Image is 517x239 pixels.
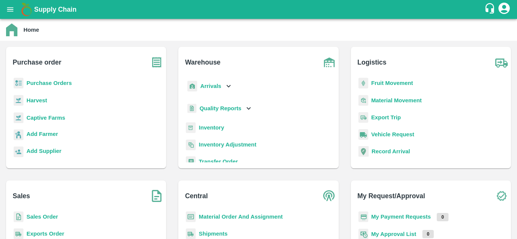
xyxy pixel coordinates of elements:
[371,131,414,137] a: Vehicle Request
[14,78,23,89] img: reciept
[13,57,61,68] b: Purchase order
[422,230,434,238] p: 0
[26,147,61,157] a: Add Supplier
[2,1,19,18] button: open drawer
[187,104,196,113] img: qualityReport
[199,125,224,131] a: Inventory
[357,57,386,68] b: Logistics
[34,4,484,15] a: Supply Chain
[185,57,221,68] b: Warehouse
[199,231,227,237] a: Shipments
[320,53,339,72] img: warehouse
[26,80,72,86] a: Purchase Orders
[186,211,196,222] img: centralMaterial
[26,214,58,220] a: Sales Order
[14,95,23,106] img: harvest
[26,131,58,137] b: Add Farmer
[371,97,422,103] a: Material Movement
[371,80,413,86] a: Fruit Movement
[358,95,368,106] img: material
[497,2,511,17] div: account of current user
[200,83,221,89] b: Arrivals
[372,148,410,154] a: Record Arrival
[358,211,368,222] img: payment
[187,81,197,92] img: whArrival
[358,112,368,123] img: delivery
[26,115,65,121] a: Captive Farms
[358,146,369,157] img: recordArrival
[14,112,23,123] img: harvest
[23,27,39,33] b: Home
[371,231,416,237] a: My Approval List
[320,187,339,205] img: central
[186,139,196,150] img: inventory
[14,211,23,222] img: sales
[199,159,238,165] a: Transfer Order
[371,214,431,220] a: My Payment Requests
[492,53,511,72] img: truck
[13,191,30,201] b: Sales
[26,231,64,237] a: Exports Order
[371,114,401,120] a: Export Trip
[6,23,17,36] img: home
[185,191,208,201] b: Central
[147,53,166,72] img: purchase
[199,214,283,220] a: Material Order And Assignment
[34,6,76,13] b: Supply Chain
[492,187,511,205] img: check
[186,78,233,95] div: Arrivals
[186,122,196,133] img: whInventory
[147,187,166,205] img: soSales
[186,156,196,167] img: whTransfer
[199,105,241,111] b: Quality Reports
[199,142,256,148] a: Inventory Adjustment
[484,3,497,16] div: customer-support
[186,101,253,116] div: Quality Reports
[358,78,368,89] img: fruit
[26,97,47,103] a: Harvest
[19,2,34,17] img: logo
[14,146,23,157] img: supplier
[26,130,58,140] a: Add Farmer
[437,213,448,221] p: 0
[358,129,368,140] img: vehicle
[26,148,61,154] b: Add Supplier
[357,191,425,201] b: My Request/Approval
[14,130,23,140] img: farmer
